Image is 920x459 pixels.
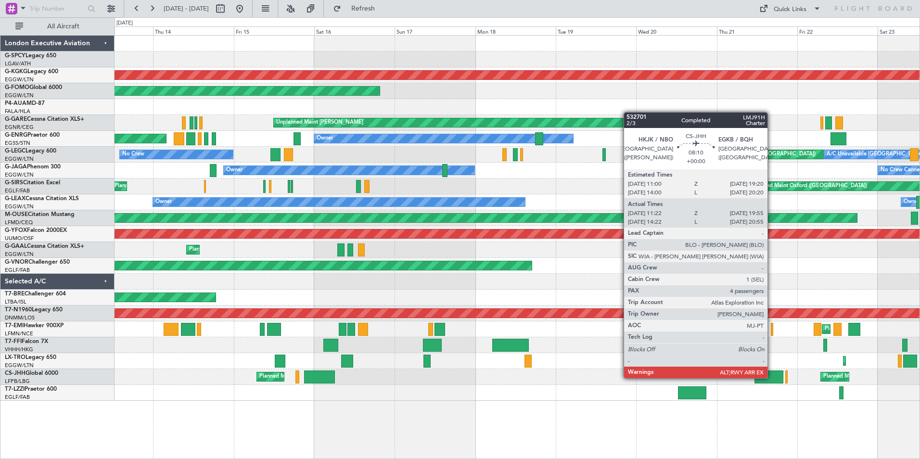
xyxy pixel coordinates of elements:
[5,291,25,297] span: T7-BRE
[5,196,79,202] a: G-LEAXCessna Citation XLS
[234,26,314,35] div: Fri 15
[5,164,61,170] a: G-JAGAPhenom 300
[746,179,867,193] div: Unplanned Maint Oxford ([GEOGRAPHIC_DATA])
[122,147,144,162] div: No Crew
[5,101,45,106] a: P4-AUAMD-87
[5,116,84,122] a: G-GARECessna Citation XLS+
[5,85,29,90] span: G-FOMO
[5,53,26,59] span: G-SPCY
[226,163,243,178] div: Owner
[11,19,104,34] button: All Aircraft
[5,76,34,83] a: EGGW/LTN
[5,346,33,353] a: VHHH/HKG
[475,26,556,35] div: Mon 18
[5,212,28,217] span: M-OUSE
[556,26,636,35] div: Tue 19
[5,85,62,90] a: G-FOMOGlobal 6000
[5,180,23,186] span: G-SIRS
[5,362,34,369] a: EGGW/LTN
[5,323,64,329] a: T7-EMIHawker 900XP
[5,298,26,306] a: LTBA/ISL
[5,69,27,75] span: G-KGKG
[5,148,26,154] span: G-LEGC
[754,1,826,16] button: Quick Links
[5,235,34,242] a: UUMO/OSF
[5,101,26,106] span: P4-AUA
[825,322,880,336] div: Planned Maint Chester
[5,355,26,360] span: LX-TRO
[5,219,33,226] a: LFMD/CEQ
[5,267,30,274] a: EGLF/FAB
[259,370,411,384] div: Planned Maint [GEOGRAPHIC_DATA] ([GEOGRAPHIC_DATA])
[5,196,26,202] span: G-LEAX
[5,69,58,75] a: G-KGKGLegacy 600
[636,26,716,35] div: Wed 20
[5,307,32,313] span: T7-N1960
[5,243,84,249] a: G-GAALCessna Citation XLS+
[5,339,48,344] a: T7-FFIFalcon 7X
[29,1,85,16] input: Trip Number
[5,291,66,297] a: T7-BREChallenger 604
[5,132,60,138] a: G-ENRGPraetor 600
[5,314,35,321] a: DNMM/LOS
[5,148,56,154] a: G-LEGCLegacy 600
[5,259,70,265] a: G-VNORChallenger 650
[664,147,816,162] div: Planned Maint [GEOGRAPHIC_DATA] ([GEOGRAPHIC_DATA])
[25,23,102,30] span: All Aircraft
[5,228,27,233] span: G-YFOX
[329,1,386,16] button: Refresh
[153,26,233,35] div: Thu 14
[343,5,383,12] span: Refresh
[5,386,57,392] a: T7-LZZIPraetor 600
[5,171,34,178] a: EGGW/LTN
[5,307,63,313] a: T7-N1960Legacy 650
[5,251,34,258] a: EGGW/LTN
[5,330,33,337] a: LFMN/NCE
[797,26,878,35] div: Fri 22
[189,242,224,257] div: Planned Maint
[5,355,56,360] a: LX-TROLegacy 650
[5,60,31,67] a: LGAV/ATH
[5,394,30,401] a: EGLF/FAB
[164,4,209,13] span: [DATE] - [DATE]
[5,243,27,249] span: G-GAAL
[5,124,34,131] a: EGNR/CEG
[5,92,34,99] a: EGGW/LTN
[116,19,133,27] div: [DATE]
[5,180,60,186] a: G-SIRSCitation Excel
[717,26,797,35] div: Thu 21
[774,5,806,14] div: Quick Links
[317,131,333,146] div: Owner
[5,212,75,217] a: M-OUSECitation Mustang
[5,370,26,376] span: CS-JHH
[5,108,30,115] a: FALA/HLA
[5,140,30,147] a: EGSS/STN
[5,323,24,329] span: T7-EMI
[5,187,30,194] a: EGLF/FAB
[5,116,27,122] span: G-GARE
[5,339,22,344] span: T7-FFI
[5,259,28,265] span: G-VNOR
[276,115,363,130] div: Unplanned Maint [PERSON_NAME]
[5,164,27,170] span: G-JAGA
[5,370,58,376] a: CS-JHHGlobal 6000
[395,26,475,35] div: Sun 17
[5,155,34,163] a: EGGW/LTN
[904,195,920,209] div: Owner
[314,26,395,35] div: Sat 16
[5,228,67,233] a: G-YFOXFalcon 2000EX
[5,203,34,210] a: EGGW/LTN
[155,195,172,209] div: Owner
[5,378,30,385] a: LFPB/LBG
[5,132,27,138] span: G-ENRG
[5,53,56,59] a: G-SPCYLegacy 650
[5,386,25,392] span: T7-LZZI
